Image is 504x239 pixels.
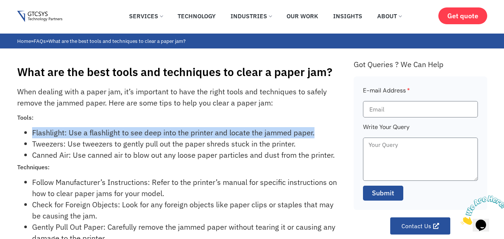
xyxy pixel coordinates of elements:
[390,217,450,235] a: Contact Us
[17,164,337,171] h3: Techniques:
[372,8,407,24] a: About
[281,8,324,24] a: Our Work
[363,186,403,201] button: Submit
[17,114,337,121] h3: Tools:
[32,127,337,138] li: Flashlight: Use a flashlight to see deep into the printer and locate the jammed paper.
[32,177,337,199] li: Follow Manufacturer’s Instructions: Refer to the printer’s manual for specific instructions on ho...
[3,3,49,32] img: Chat attention grabber
[363,101,478,117] input: Email
[32,150,337,161] li: Canned Air: Use canned air to blow out any loose paper particles and dust from the printer.
[32,199,337,221] li: Check for Foreign Objects: Look for any foreign objects like paper clips or staples that may be c...
[17,11,62,22] img: Gtcsys logo
[354,60,487,69] div: Got Queries ? We Can Help
[32,138,337,150] li: Tweezers: Use tweezers to gently pull out the paper shreds stuck in the printer.
[372,188,394,198] span: Submit
[328,8,368,24] a: Insights
[225,8,277,24] a: Industries
[438,7,487,24] a: Get quote
[17,65,346,79] h1: What are the best tools and techniques to clear a paper jam?
[363,86,478,205] form: Faq Form
[363,86,410,101] label: E-mail Address
[48,38,185,44] span: What are the best tools and techniques to clear a paper jam?
[172,8,221,24] a: Technology
[17,86,337,109] p: When dealing with a paper jam, it’s important to have the right tools and techniques to safely re...
[363,122,410,138] label: Write Your Query
[458,192,504,228] iframe: chat widget
[123,8,168,24] a: Services
[401,223,431,229] span: Contact Us
[34,38,46,44] a: FAQs
[17,38,31,44] a: Home
[447,12,478,20] span: Get quote
[17,38,185,44] span: » »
